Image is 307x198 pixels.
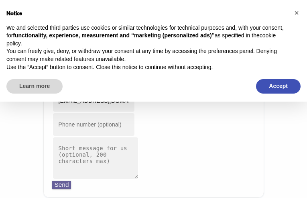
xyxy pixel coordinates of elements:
[6,10,288,18] h2: Notice
[6,63,288,71] p: Use the “Accept” button to consent. Close this notice to continue without accepting.
[6,47,288,63] p: You can freely give, deny, or withdraw your consent at any time by accessing the preferences pane...
[290,6,303,19] button: Close this notice
[6,32,276,47] a: cookie policy
[6,79,63,94] button: Learn more
[52,112,135,136] input: Phone number (optional)
[52,181,71,189] button: Send
[256,79,301,94] button: Accept
[13,32,214,39] strong: functionality, experience, measurement and “marketing (personalized ads)”
[6,24,288,48] p: We and selected third parties use cookies or similar technologies for technical purposes and, wit...
[294,8,299,17] span: ×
